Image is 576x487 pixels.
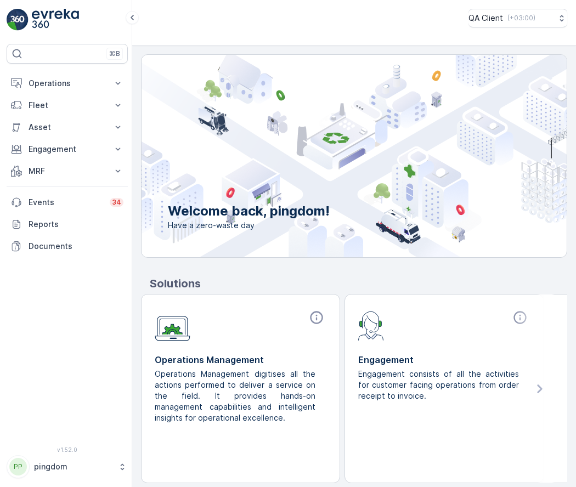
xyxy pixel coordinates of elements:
button: Operations [7,72,128,94]
a: Reports [7,213,128,235]
button: PPpingdom [7,455,128,478]
p: Solutions [150,275,567,292]
p: ( +03:00 ) [507,14,535,22]
p: MRF [29,166,106,177]
p: pingdom [34,461,112,472]
p: Welcome back, pingdom! [168,202,330,220]
button: QA Client(+03:00) [468,9,567,27]
p: Engagement [358,353,530,366]
a: Events34 [7,191,128,213]
a: Documents [7,235,128,257]
button: Engagement [7,138,128,160]
div: PP [9,458,27,475]
img: module-icon [358,310,384,341]
img: logo [7,9,29,31]
p: Reports [29,219,123,230]
p: Operations Management digitises all the actions performed to deliver a service on the field. It p... [155,369,318,423]
p: ⌘B [109,49,120,58]
p: Operations [29,78,106,89]
p: QA Client [468,13,503,24]
img: logo_light-DOdMpM7g.png [32,9,79,31]
p: Operations Management [155,353,326,366]
button: Fleet [7,94,128,116]
button: Asset [7,116,128,138]
img: module-icon [155,310,190,341]
p: 34 [112,198,121,207]
p: Engagement [29,144,106,155]
span: v 1.52.0 [7,446,128,453]
img: city illustration [92,55,567,257]
p: Events [29,197,103,208]
p: Engagement consists of all the activities for customer facing operations from order receipt to in... [358,369,521,401]
button: MRF [7,160,128,182]
p: Fleet [29,100,106,111]
span: Have a zero-waste day [168,220,330,231]
p: Asset [29,122,106,133]
p: Documents [29,241,123,252]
